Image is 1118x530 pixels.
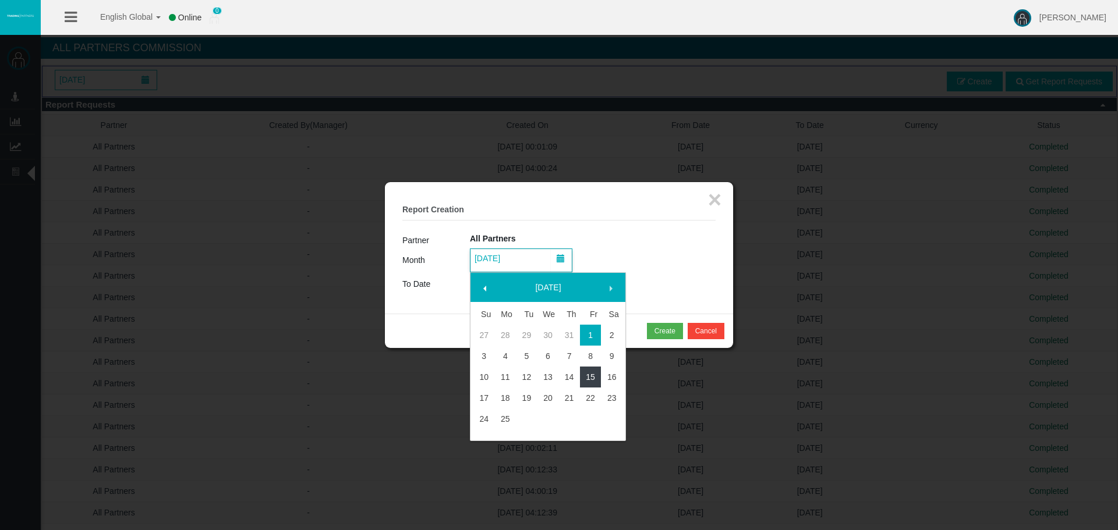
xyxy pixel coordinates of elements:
div: Create [654,326,675,336]
td: Month [402,248,470,272]
a: 11 [495,367,516,387]
img: user_small.png [210,12,219,24]
label: All Partners [470,232,516,246]
a: 27 [473,325,495,346]
th: Friday [580,304,602,325]
a: 15 [580,367,602,387]
a: 4 [495,346,516,367]
a: 31 [558,325,580,346]
td: Current focused date is Friday, August 01, 2025 [580,325,602,346]
a: 1 [580,325,602,346]
span: [DATE] [471,250,504,266]
b: Report Creation [402,205,464,214]
th: Saturday [601,304,622,325]
a: 7 [558,346,580,367]
span: 0 [213,7,222,15]
a: 30 [537,325,559,346]
a: 24 [473,408,495,429]
a: 25 [495,408,516,429]
a: 13 [537,367,559,387]
a: 9 [601,346,622,367]
a: 22 [580,387,602,408]
th: Thursday [558,304,580,325]
th: Monday [495,304,516,325]
span: Online [178,13,201,22]
a: 6 [537,346,559,367]
img: user-image [1014,9,1031,27]
button: × [708,188,721,211]
img: logo.svg [6,13,35,18]
th: Sunday [473,304,495,325]
span: [PERSON_NAME] [1039,13,1106,22]
a: 23 [601,387,622,408]
a: 16 [601,367,622,387]
a: 12 [516,367,537,387]
a: 18 [495,387,516,408]
th: Tuesday [516,304,537,325]
a: 8 [580,346,602,367]
a: 20 [537,387,559,408]
a: 5 [516,346,537,367]
a: 21 [558,387,580,408]
a: 19 [516,387,537,408]
a: 28 [495,325,516,346]
a: 2 [601,325,622,346]
a: 10 [473,367,495,387]
a: 17 [473,387,495,408]
button: Cancel [688,323,724,339]
a: 3 [473,346,495,367]
a: 29 [516,325,537,346]
td: To Date [402,272,470,296]
a: [DATE] [498,277,599,298]
td: Partner [402,232,470,248]
a: 14 [558,367,580,387]
span: English Global [85,12,153,22]
button: Create [647,323,683,339]
th: Wednesday [537,304,559,325]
